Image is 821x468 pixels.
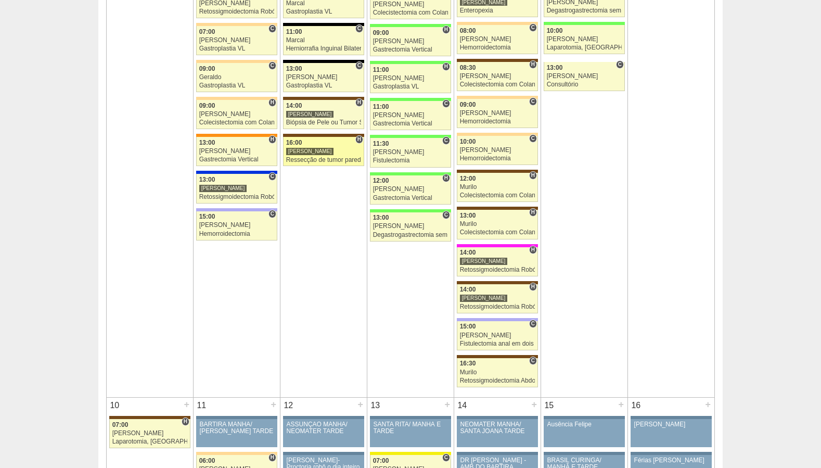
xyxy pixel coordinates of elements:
[283,416,364,419] div: Key: Aviso
[460,369,535,376] div: Murilo
[196,416,277,419] div: Key: Aviso
[460,421,535,435] div: NEOMATER MANHÃ/ SANTA JOANA TARDE
[460,221,535,227] div: Murilo
[370,61,451,64] div: Key: Brasil
[196,60,277,63] div: Key: Bartira
[457,22,538,25] div: Key: Bartira
[617,398,625,411] div: +
[199,82,275,89] div: Gastroplastia VL
[286,139,302,146] span: 16:00
[268,61,276,70] span: Consultório
[460,27,476,34] span: 08:00
[442,62,450,71] span: Hospital
[199,65,215,72] span: 09:00
[286,147,334,155] div: [PERSON_NAME]
[460,377,535,384] div: Retossigmoidectomia Abdominal VL
[373,46,448,53] div: Gastrectomia Vertical
[367,398,383,413] div: 13
[460,7,535,14] div: Enteropexia
[199,213,215,220] span: 15:00
[460,332,535,339] div: [PERSON_NAME]
[442,99,450,108] span: Consultório
[529,23,537,32] span: Consultório
[457,355,538,358] div: Key: Santa Joana
[199,222,275,229] div: [PERSON_NAME]
[370,419,451,447] a: SANTA RITA/ MANHÃ E TARDE
[199,111,275,118] div: [PERSON_NAME]
[457,133,538,136] div: Key: Bartira
[457,170,538,173] div: Key: Santa Joana
[199,457,215,464] span: 06:00
[460,155,535,162] div: Hemorroidectomia
[286,45,362,52] div: Herniorrafia Inguinal Bilateral
[373,103,389,110] span: 11:00
[530,398,538,411] div: +
[460,138,476,145] span: 10:00
[199,102,215,109] span: 09:00
[460,340,535,347] div: Fistulectomia anal em dois tempos
[373,223,448,230] div: [PERSON_NAME]
[199,119,275,126] div: Colecistectomia com Colangiografia VL
[196,137,277,166] a: H 13:00 [PERSON_NAME] Gastrectomia Vertical
[634,457,709,464] div: Férias [PERSON_NAME]
[373,177,389,184] span: 12:00
[196,134,277,137] div: Key: São Luiz - SCS
[631,419,712,447] a: [PERSON_NAME]
[196,26,277,55] a: C 07:00 [PERSON_NAME] Gastroplastia VL
[268,98,276,107] span: Hospital
[283,134,364,137] div: Key: Santa Joana
[628,398,644,413] div: 16
[631,452,712,455] div: Key: Aviso
[373,214,389,221] span: 13:00
[196,208,277,211] div: Key: Christóvão da Gama
[460,323,476,330] span: 15:00
[457,96,538,99] div: Key: Bartira
[529,208,537,217] span: Hospital
[460,286,476,293] span: 14:00
[283,60,364,63] div: Key: Blanc
[355,135,363,144] span: Hospital
[442,174,450,182] span: Hospital
[547,73,622,80] div: [PERSON_NAME]
[460,184,535,191] div: Murilo
[199,8,275,15] div: Retossigmoidectomia Robótica
[287,421,361,435] div: ASSUNÇÃO MANHÃ/ NEOMATER TARDE
[460,101,476,108] span: 09:00
[373,232,448,238] div: Degastrogastrectomia sem vago
[544,22,625,25] div: Key: Brasil
[529,60,537,69] span: Hospital
[283,23,364,26] div: Key: Blanc
[283,452,364,455] div: Key: Aviso
[286,119,362,126] div: Biópsia de Pele ou Tumor Superficial
[544,62,625,91] a: C 13:00 [PERSON_NAME] Consultório
[457,318,538,321] div: Key: Christóvão da Gama
[373,140,389,147] span: 11:30
[457,25,538,54] a: C 08:00 [PERSON_NAME] Hemorroidectomia
[196,174,277,203] a: C 13:00 [PERSON_NAME] Retossigmoidectomia Robótica
[286,74,362,81] div: [PERSON_NAME]
[356,398,365,411] div: +
[529,320,537,328] span: Consultório
[199,148,275,155] div: [PERSON_NAME]
[457,173,538,202] a: H 12:00 Murilo Colecistectomia com Colangiografia VL
[286,110,334,118] div: [PERSON_NAME]
[196,63,277,92] a: C 09:00 Geraldo Gastroplastia VL
[370,138,451,167] a: C 11:30 [PERSON_NAME] Fistulectomia
[196,211,277,241] a: C 15:00 [PERSON_NAME] Hemorroidectomia
[268,135,276,144] span: Hospital
[457,207,538,210] div: Key: Santa Joana
[370,135,451,138] div: Key: Brasil
[544,25,625,54] a: 10:00 [PERSON_NAME] Laparotomia, [GEOGRAPHIC_DATA], Drenagem, Bridas VL
[373,38,448,45] div: [PERSON_NAME]
[457,358,538,387] a: C 16:30 Murilo Retossigmoidectomia Abdominal VL
[286,65,302,72] span: 13:00
[529,97,537,106] span: Consultório
[529,134,537,143] span: Consultório
[268,453,276,462] span: Hospital
[373,9,448,16] div: Colecistectomia com Colangiografia VL
[269,398,278,411] div: +
[199,231,275,237] div: Hemorroidectomia
[370,64,451,93] a: H 11:00 [PERSON_NAME] Gastroplastia VL
[268,210,276,218] span: Consultório
[529,357,537,365] span: Consultório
